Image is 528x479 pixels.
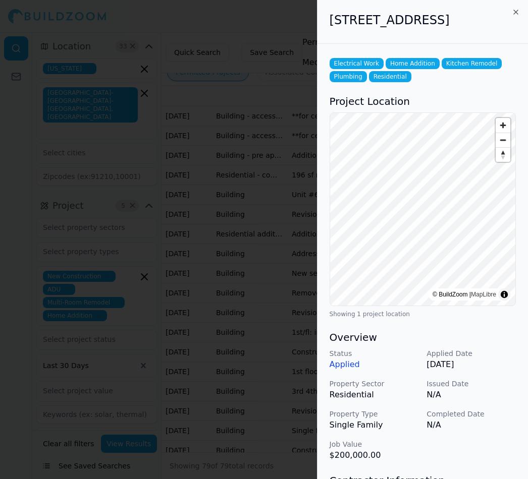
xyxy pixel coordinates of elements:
[498,288,510,301] summary: Toggle attribution
[427,348,516,358] p: Applied Date
[427,419,516,431] p: N/A
[427,358,516,371] p: [DATE]
[330,71,367,82] span: Plumbing
[496,133,510,147] button: Zoom out
[330,358,419,371] p: Applied
[330,389,419,401] p: Residential
[330,419,419,431] p: Single Family
[330,379,419,389] p: Property Sector
[330,330,516,344] h3: Overview
[427,389,516,401] p: N/A
[330,113,515,306] canvas: Map
[496,118,510,133] button: Zoom in
[330,348,419,358] p: Status
[471,291,496,298] a: MapLibre
[369,71,411,82] span: Residential
[442,58,502,69] span: Kitchen Remodel
[496,147,510,162] button: Reset bearing to north
[433,289,496,300] div: © BuildZoom |
[427,409,516,419] p: Completed Date
[427,379,516,389] p: Issued Date
[330,12,516,28] h2: [STREET_ADDRESS]
[330,310,516,318] div: Showing 1 project location
[386,58,440,69] span: Home Addition
[330,409,419,419] p: Property Type
[330,94,516,108] h3: Project Location
[330,58,384,69] span: Electrical Work
[330,449,419,461] p: $200,000.00
[330,439,419,449] p: Job Value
